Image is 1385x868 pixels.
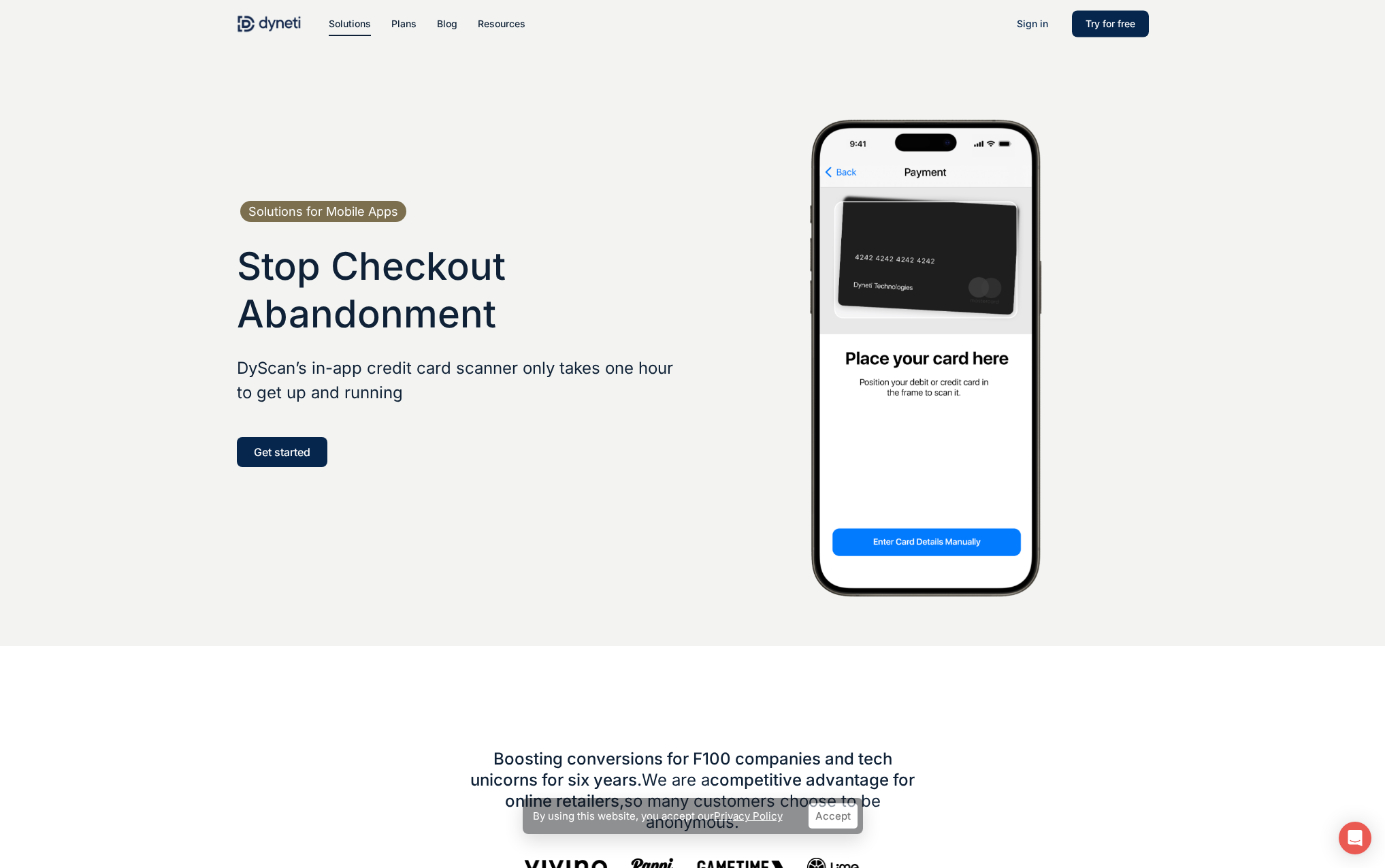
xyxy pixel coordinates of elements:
[505,770,915,811] span: competitive advantage for online retailers,
[237,437,327,467] a: Get started
[437,18,457,29] span: Blog
[391,16,417,31] a: Plans
[237,199,417,224] a: Solutions for Mobile Apps
[1086,18,1135,29] span: Try for free
[237,356,683,405] h3: DyScan’s in-app credit card scanner only takes one hour to get up and running
[1017,18,1048,29] span: Sign in
[391,18,417,29] span: Plans
[809,803,858,829] a: Accept
[254,445,310,459] span: Get started
[714,809,783,822] a: Privacy Policy
[329,16,371,31] a: Solutions
[237,14,302,34] img: Dyneti Technologies
[437,16,457,31] a: Blog
[1003,13,1062,35] a: Sign in
[1339,822,1371,854] div: Open Intercom Messenger
[470,749,892,790] span: Boosting conversions for F100 companies and tech unicorns for six years.
[237,242,683,338] h3: Stop Checkout Abandonment
[478,16,525,31] a: Resources
[478,18,525,29] span: Resources
[533,807,783,825] p: By using this website, you accept our
[470,748,916,833] p: We are a so many customers choose to be anonymous.
[1072,16,1149,31] a: Try for free
[240,201,406,222] span: Solutions for Mobile Apps
[329,18,371,29] span: Solutions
